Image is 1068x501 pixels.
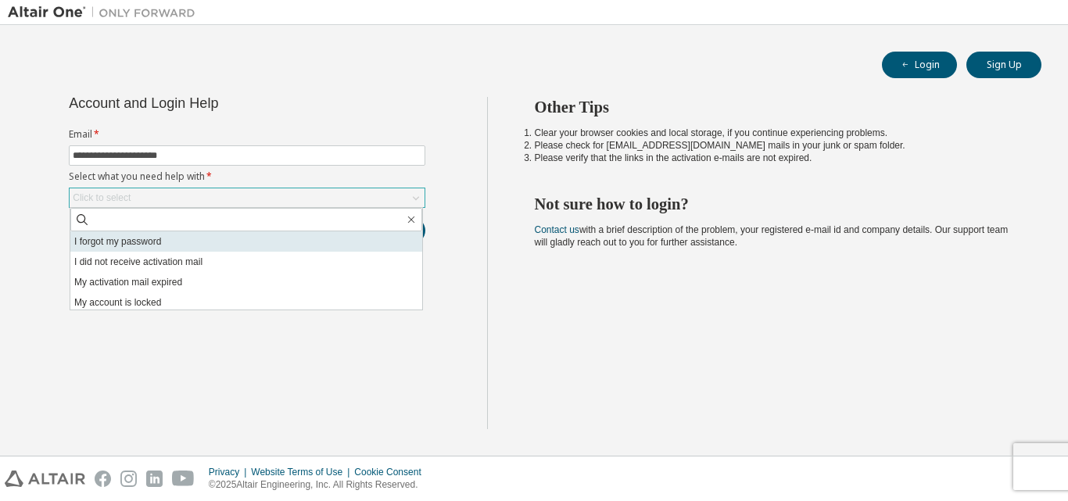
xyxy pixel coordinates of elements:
[251,466,354,478] div: Website Terms of Use
[69,97,354,109] div: Account and Login Help
[535,224,579,235] a: Contact us
[8,5,203,20] img: Altair One
[5,471,85,487] img: altair_logo.svg
[73,191,131,204] div: Click to select
[535,194,1014,214] h2: Not sure how to login?
[209,478,431,492] p: © 2025 Altair Engineering, Inc. All Rights Reserved.
[172,471,195,487] img: youtube.svg
[535,152,1014,164] li: Please verify that the links in the activation e-mails are not expired.
[535,97,1014,117] h2: Other Tips
[535,139,1014,152] li: Please check for [EMAIL_ADDRESS][DOMAIN_NAME] mails in your junk or spam folder.
[70,188,425,207] div: Click to select
[966,52,1041,78] button: Sign Up
[882,52,957,78] button: Login
[535,127,1014,139] li: Clear your browser cookies and local storage, if you continue experiencing problems.
[95,471,111,487] img: facebook.svg
[146,471,163,487] img: linkedin.svg
[70,231,422,252] li: I forgot my password
[535,224,1009,248] span: with a brief description of the problem, your registered e-mail id and company details. Our suppo...
[69,128,425,141] label: Email
[354,466,430,478] div: Cookie Consent
[69,170,425,183] label: Select what you need help with
[209,466,251,478] div: Privacy
[120,471,137,487] img: instagram.svg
